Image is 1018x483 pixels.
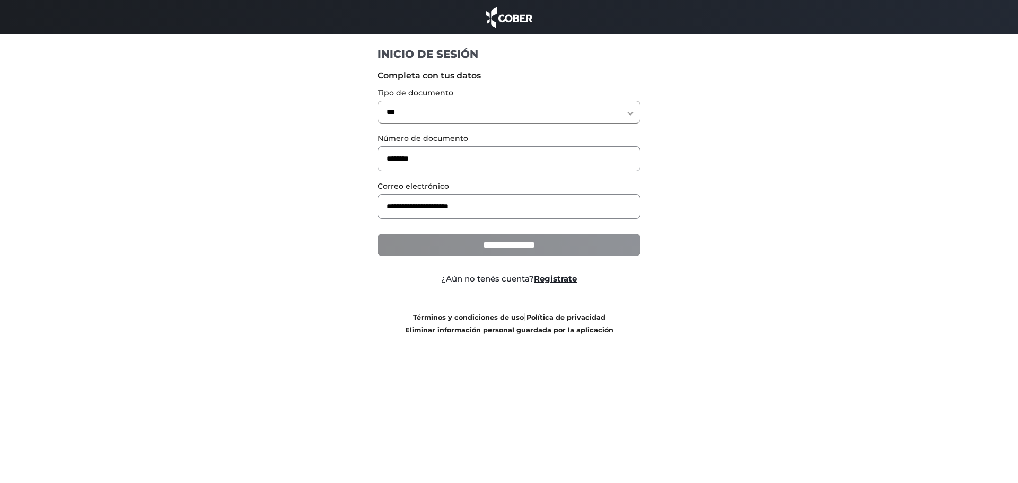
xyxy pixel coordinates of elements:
[534,274,577,284] a: Registrate
[483,5,535,29] img: cober_marca.png
[413,313,524,321] a: Términos y condiciones de uso
[378,181,641,192] label: Correo electrónico
[378,87,641,99] label: Tipo de documento
[378,47,641,61] h1: INICIO DE SESIÓN
[526,313,605,321] a: Política de privacidad
[370,311,649,336] div: |
[378,133,641,144] label: Número de documento
[405,326,613,334] a: Eliminar información personal guardada por la aplicación
[378,69,641,82] label: Completa con tus datos
[370,273,649,285] div: ¿Aún no tenés cuenta?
